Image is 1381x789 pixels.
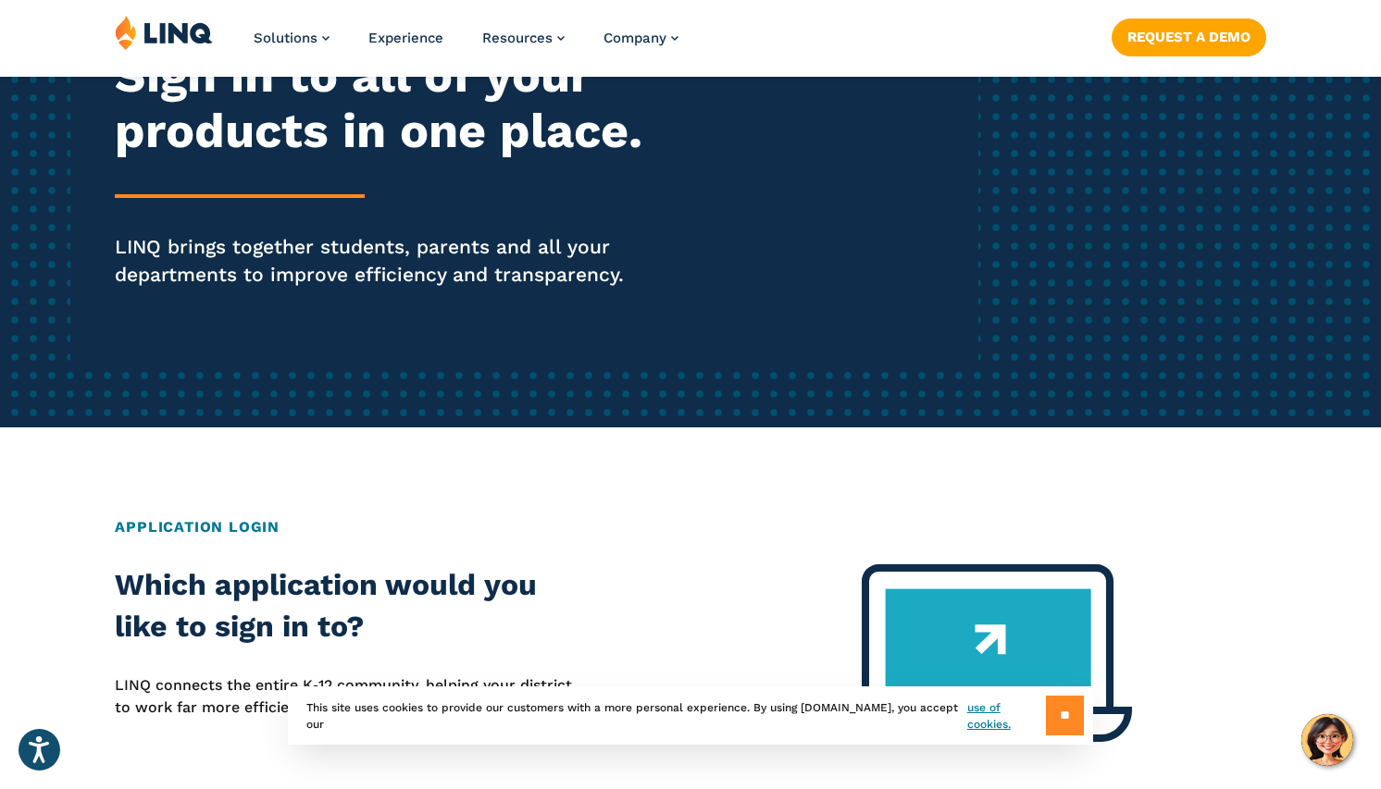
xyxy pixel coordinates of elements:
[967,699,1046,733] a: use of cookies.
[1112,18,1266,55] a: Request a Demo
[115,674,574,720] p: LINQ connects the entire K‑12 community, helping your district to work far more efficiently.
[115,15,213,50] img: LINQ | K‑12 Software
[1301,714,1353,766] button: Hello, have a question? Let’s chat.
[603,30,678,46] a: Company
[115,564,574,648] h2: Which application would you like to sign in to?
[115,48,647,159] h2: Sign in to all of your products in one place.
[254,15,678,76] nav: Primary Navigation
[482,30,565,46] a: Resources
[368,30,443,46] a: Experience
[603,30,666,46] span: Company
[288,686,1093,745] div: This site uses cookies to provide our customers with a more personal experience. By using [DOMAIN...
[482,30,553,46] span: Resources
[254,30,317,46] span: Solutions
[115,233,647,289] p: LINQ brings together students, parents and all your departments to improve efficiency and transpa...
[115,516,1265,538] h2: Application Login
[254,30,330,46] a: Solutions
[1112,15,1266,55] nav: Button Navigation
